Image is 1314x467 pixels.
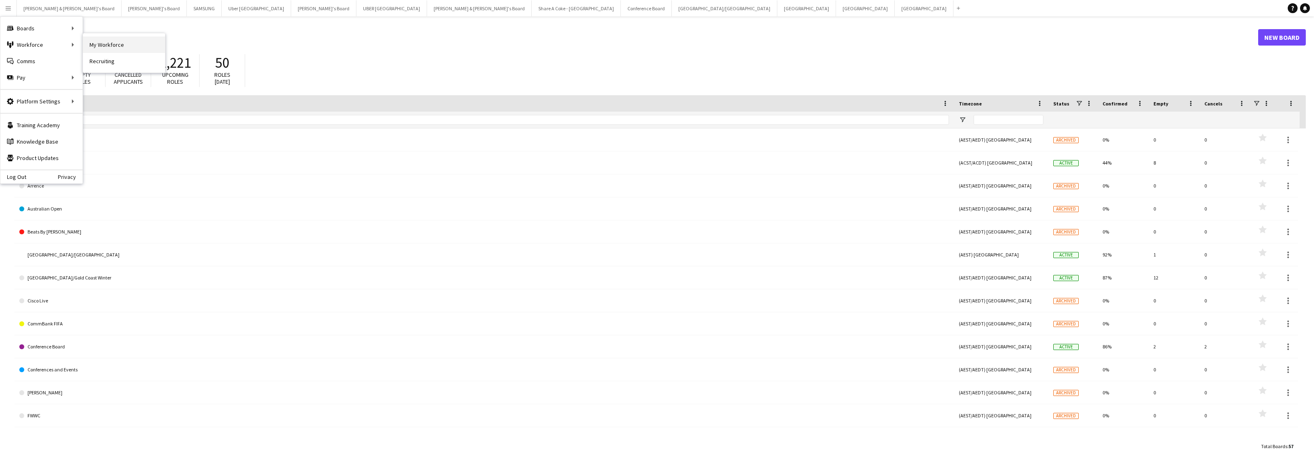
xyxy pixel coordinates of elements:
div: 8 [1149,151,1199,174]
span: Active [1053,275,1079,281]
a: Cisco Live [19,289,949,312]
button: [GEOGRAPHIC_DATA]/[GEOGRAPHIC_DATA] [672,0,777,16]
div: (AEST/AEDT) [GEOGRAPHIC_DATA] [954,381,1048,404]
a: Australian Open [19,197,949,220]
div: 87% [1098,266,1149,289]
a: Beats By [PERSON_NAME] [19,220,949,243]
button: Uber [GEOGRAPHIC_DATA] [222,0,291,16]
div: 0 [1149,427,1199,450]
span: Active [1053,160,1079,166]
span: Confirmed [1103,101,1128,107]
a: Training Academy [0,117,83,133]
span: Total Boards [1261,443,1287,449]
a: Conferences and Events [19,358,949,381]
button: Conference Board [621,0,672,16]
button: [GEOGRAPHIC_DATA] [836,0,895,16]
span: Active [1053,252,1079,258]
a: Privacy [58,174,83,180]
button: [PERSON_NAME] & [PERSON_NAME]'s Board [17,0,122,16]
span: 1,221 [159,54,191,72]
button: [GEOGRAPHIC_DATA] [777,0,836,16]
span: Archived [1053,298,1079,304]
span: Active [1053,344,1079,350]
span: Empty [1153,101,1168,107]
div: (AEST/AEDT) [GEOGRAPHIC_DATA] [954,404,1048,427]
div: 0 [1199,289,1250,312]
a: [GEOGRAPHIC_DATA]/[GEOGRAPHIC_DATA] [19,243,949,266]
div: Pay [0,69,83,86]
div: (AEST/AEDT) [GEOGRAPHIC_DATA] [954,128,1048,151]
span: Cancels [1204,101,1222,107]
a: Conference Board [19,335,949,358]
div: 0 [1199,427,1250,450]
div: 0 [1199,358,1250,381]
button: SAMSUNG [187,0,222,16]
div: 0 [1149,312,1199,335]
div: 1 [1149,243,1199,266]
button: [GEOGRAPHIC_DATA] [895,0,953,16]
div: (AEST/AEDT) [GEOGRAPHIC_DATA] [954,358,1048,381]
div: 0% [1098,381,1149,404]
button: Open Filter Menu [959,116,966,124]
div: 0 [1199,404,1250,427]
a: Knowledge Base [0,133,83,150]
div: 0 [1199,381,1250,404]
span: Cancelled applicants [114,71,143,85]
div: : [1261,438,1293,454]
a: Ad Hoc Jobs [19,128,949,151]
h1: Boards [14,31,1258,43]
div: 2 [1199,335,1250,358]
a: Comms [0,53,83,69]
a: My Workforce [83,37,165,53]
span: 57 [1289,443,1293,449]
span: 50 [215,54,229,72]
div: (ACST/ACDT) [GEOGRAPHIC_DATA] [954,151,1048,174]
button: [PERSON_NAME]'s Board [291,0,356,16]
div: 0 [1199,151,1250,174]
input: Timezone Filter Input [974,115,1043,125]
div: 0% [1098,427,1149,450]
div: (AEST/AEDT) [GEOGRAPHIC_DATA] [954,220,1048,243]
div: 0% [1098,174,1149,197]
div: 44% [1098,151,1149,174]
a: New Board [1258,29,1306,46]
div: 0 [1199,266,1250,289]
a: Log Out [0,174,26,180]
span: Timezone [959,101,982,107]
div: 0% [1098,312,1149,335]
div: 92% [1098,243,1149,266]
div: 0 [1199,243,1250,266]
span: Archived [1053,367,1079,373]
a: Hayanah [19,427,949,450]
span: Archived [1053,390,1079,396]
input: Board name Filter Input [34,115,949,125]
div: (AEST/AEDT) [GEOGRAPHIC_DATA] [954,174,1048,197]
div: (AEST/AEDT) [GEOGRAPHIC_DATA] [954,312,1048,335]
div: (AEST) [GEOGRAPHIC_DATA] [954,243,1048,266]
div: (AEST/AEDT) [GEOGRAPHIC_DATA] [954,289,1048,312]
a: [GEOGRAPHIC_DATA] [19,151,949,174]
button: Share A Coke - [GEOGRAPHIC_DATA] [532,0,621,16]
div: 0% [1098,358,1149,381]
div: 0% [1098,197,1149,220]
div: 0 [1149,404,1199,427]
div: 0 [1149,128,1199,151]
div: 0 [1199,220,1250,243]
button: [PERSON_NAME]'s Board [122,0,187,16]
a: [GEOGRAPHIC_DATA]/Gold Coast Winter [19,266,949,289]
div: 0 [1199,128,1250,151]
span: Archived [1053,137,1079,143]
span: Archived [1053,321,1079,327]
div: (AEST/AEDT) [GEOGRAPHIC_DATA] [954,427,1048,450]
span: Upcoming roles [162,71,188,85]
div: (AEST/AEDT) [GEOGRAPHIC_DATA] [954,335,1048,358]
div: 12 [1149,266,1199,289]
div: (AEST/AEDT) [GEOGRAPHIC_DATA] [954,266,1048,289]
div: Boards [0,20,83,37]
span: Archived [1053,183,1079,189]
div: 2 [1149,335,1199,358]
button: [PERSON_NAME] & [PERSON_NAME]'s Board [427,0,532,16]
div: 0% [1098,220,1149,243]
div: 0 [1149,197,1199,220]
div: 0% [1098,289,1149,312]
